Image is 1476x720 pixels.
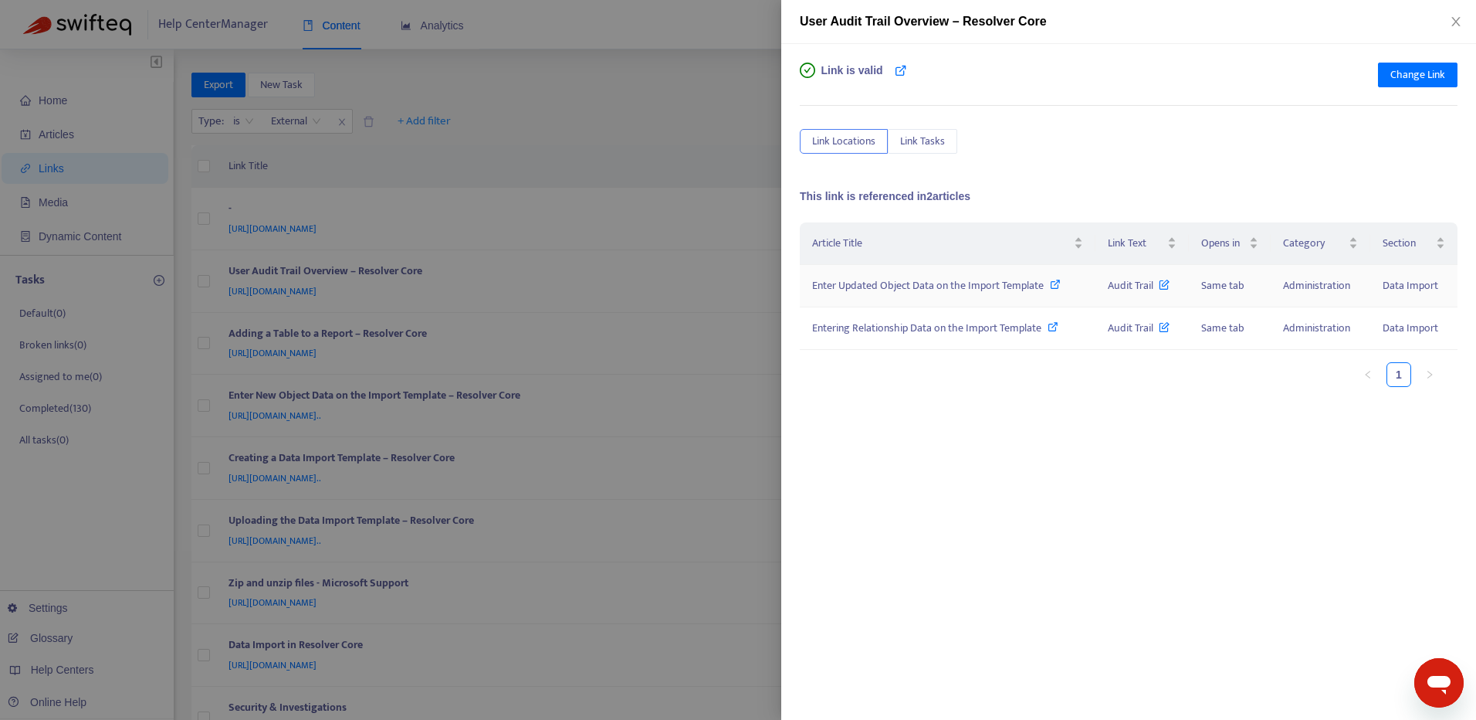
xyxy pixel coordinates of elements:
[1445,15,1467,29] button: Close
[1370,222,1457,265] th: Section
[1383,235,1433,252] span: Section
[812,277,1044,294] span: Enter Updated Object Data on the Import Template
[1390,66,1445,83] span: Change Link
[1189,222,1271,265] th: Opens in
[800,190,970,202] span: This link is referenced in 2 articles
[1386,362,1411,387] li: 1
[1283,277,1350,294] span: Administration
[1201,277,1244,294] span: Same tab
[1414,658,1464,708] iframe: Button to launch messaging window
[1356,362,1380,387] li: Previous Page
[1283,235,1346,252] span: Category
[1201,319,1244,337] span: Same tab
[1283,319,1350,337] span: Administration
[1108,319,1170,337] span: Audit Trail
[1425,370,1434,379] span: right
[800,63,815,78] span: check-circle
[1383,319,1438,337] span: Data Import
[1201,235,1246,252] span: Opens in
[1378,63,1457,87] button: Change Link
[812,133,875,150] span: Link Locations
[821,63,883,93] span: Link is valid
[1271,222,1370,265] th: Category
[1108,277,1170,294] span: Audit Trail
[1363,370,1373,379] span: left
[812,319,1041,337] span: Entering Relationship Data on the Import Template
[812,235,1071,252] span: Article Title
[888,129,957,154] button: Link Tasks
[1417,362,1442,387] li: Next Page
[1387,363,1410,386] a: 1
[800,222,1095,265] th: Article Title
[800,129,888,154] button: Link Locations
[1417,362,1442,387] button: right
[1108,235,1164,252] span: Link Text
[1095,222,1189,265] th: Link Text
[1450,15,1462,28] span: close
[1383,277,1438,294] span: Data Import
[1356,362,1380,387] button: left
[900,133,945,150] span: Link Tasks
[800,15,1047,28] span: User Audit Trail Overview – Resolver Core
